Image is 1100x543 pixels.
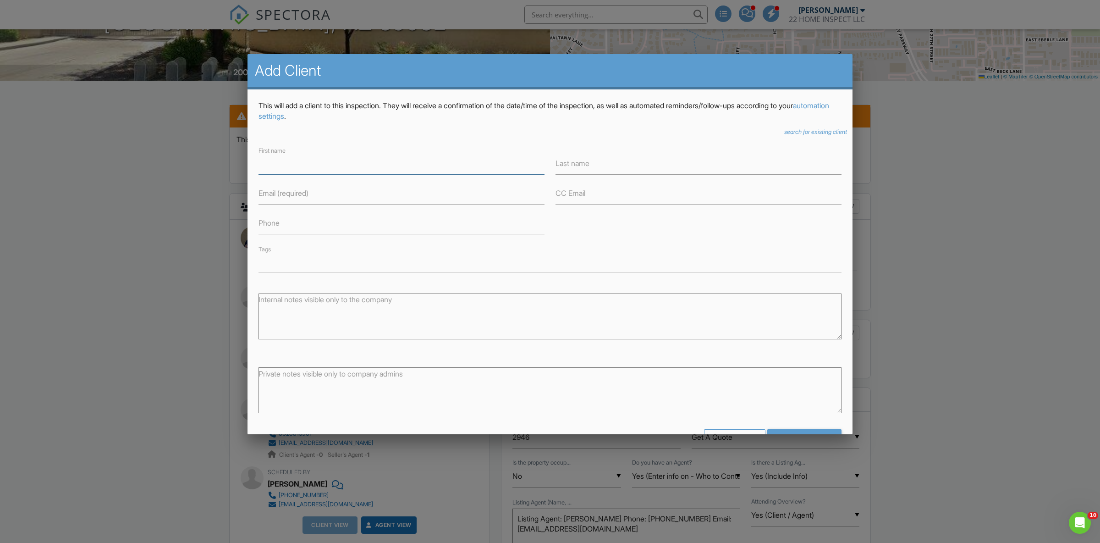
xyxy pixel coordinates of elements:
[784,128,847,135] i: search for existing client
[258,147,286,155] label: First name
[1069,512,1091,534] iframe: Intercom live chat
[555,158,589,168] label: Last name
[258,246,271,253] label: Tags
[1088,512,1098,519] span: 10
[258,100,841,121] p: This will add a client to this inspection. They will receive a confirmation of the date/time of t...
[258,188,308,198] label: Email (required)
[555,188,585,198] label: CC Email
[255,61,845,80] h2: Add Client
[258,369,403,379] label: Private notes visible only to company admins
[767,429,841,446] input: Add Client
[784,128,847,136] a: search for existing client
[258,218,280,228] label: Phone
[258,294,392,305] label: Internal notes visible only to the company
[258,101,829,120] a: automation settings
[704,429,765,446] div: Cancel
